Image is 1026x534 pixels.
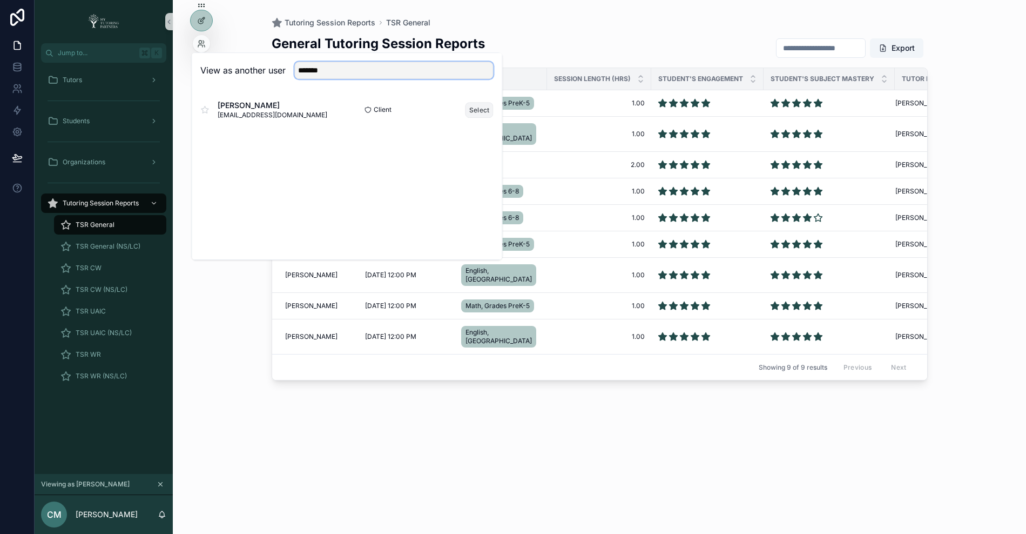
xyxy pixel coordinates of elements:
a: [PERSON_NAME] [285,332,352,341]
a: 1.00 [553,187,645,196]
a: [DATE] 12:00 PM [365,332,448,341]
span: TSR General [76,221,114,229]
a: 2.00 [553,161,645,169]
span: [PERSON_NAME] [285,332,337,341]
a: TSR General [386,17,430,28]
a: [PERSON_NAME] [895,213,963,222]
span: [PERSON_NAME] [218,100,327,111]
span: [EMAIL_ADDRESS][DOMAIN_NAME] [218,111,327,119]
span: [PERSON_NAME] [285,271,337,279]
span: Tutoring Session Reports [285,17,375,28]
a: Math, Grades PreK-5 [461,297,541,315]
a: 1.00 [553,240,645,249]
span: [PERSON_NAME] [895,240,948,249]
span: TSR WR (NS/LC) [76,372,127,381]
span: [DATE] 12:00 PM [365,302,416,310]
span: [DATE] 12:00 PM [365,332,416,341]
a: [PERSON_NAME] [895,271,963,279]
a: Students [41,111,166,131]
a: Tutoring Session Reports [41,193,166,213]
a: 1.00 [553,213,645,222]
a: TSR WR [54,345,166,364]
a: Organizations [41,152,166,172]
span: Jump to... [58,49,135,57]
span: [DATE] 12:00 PM [365,271,416,279]
a: English, [GEOGRAPHIC_DATA] [461,262,541,288]
a: TSR General [54,215,166,235]
a: English, [GEOGRAPHIC_DATA] [461,324,541,350]
a: TSR UAIC [54,302,166,321]
span: CM [47,508,62,521]
span: [PERSON_NAME] [895,99,948,108]
a: Tutoring Session Reports [272,17,375,28]
a: 1.00 [553,332,645,341]
span: Showing 9 of 9 results [759,363,827,372]
span: [PERSON_NAME] [285,302,337,310]
span: K [152,49,161,57]
a: [DATE] 12:00 PM [365,302,448,310]
span: [PERSON_NAME] [895,213,948,222]
span: Session Length (Hrs) [554,75,631,83]
a: [PERSON_NAME] [285,302,352,310]
a: TSR General (NS/LC) [54,237,166,256]
button: Export [870,38,923,58]
a: [DATE] 12:00 PM [365,271,448,279]
span: English, [GEOGRAPHIC_DATA] [465,266,532,284]
span: Tutors [63,76,82,84]
span: [PERSON_NAME] [895,271,948,279]
a: TSR WR (NS/LC) [54,366,166,386]
span: Tutor Name [902,75,946,83]
h2: General Tutoring Session Reports [272,35,485,52]
a: [PERSON_NAME] [895,332,963,341]
a: [PERSON_NAME] [895,302,963,310]
span: [PERSON_NAME] [895,332,948,341]
span: TSR CW [76,264,102,272]
span: TSR WR [76,350,101,359]
a: TSR UAIC (NS/LC) [54,323,166,343]
a: [PERSON_NAME] [285,271,352,279]
span: Client [374,105,391,114]
button: Jump to...K [41,43,166,63]
span: [PERSON_NAME] [895,187,948,196]
a: TSR CW [54,258,166,278]
a: 1.00 [553,99,645,108]
a: Tutors [41,70,166,90]
span: [PERSON_NAME] [895,130,948,138]
span: Student's Engagement [658,75,743,83]
a: 1.00 [553,271,645,279]
button: Select [465,102,494,118]
a: [PERSON_NAME] [895,161,963,169]
span: Tutoring Session Reports [63,199,139,208]
h2: View as another user [200,64,286,77]
a: [PERSON_NAME] [895,99,963,108]
a: 1.00 [553,130,645,138]
span: TSR UAIC [76,307,106,316]
span: [PERSON_NAME] [895,302,948,310]
span: Students [63,117,90,125]
span: Organizations [63,158,105,166]
span: Student's Subject Mastery [771,75,874,83]
a: [PERSON_NAME] [895,130,963,138]
a: 1.00 [553,302,645,310]
p: [PERSON_NAME] [76,509,138,520]
span: Viewing as [PERSON_NAME] [41,480,130,489]
span: Math, Grades PreK-5 [465,302,530,310]
span: TSR CW (NS/LC) [76,285,127,294]
span: [PERSON_NAME] [895,161,948,169]
a: TSR CW (NS/LC) [54,280,166,299]
a: [PERSON_NAME] [895,187,963,196]
a: [PERSON_NAME] [895,240,963,249]
img: App logo [85,13,123,30]
span: English, [GEOGRAPHIC_DATA] [465,328,532,345]
span: TSR General (NS/LC) [76,242,140,251]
